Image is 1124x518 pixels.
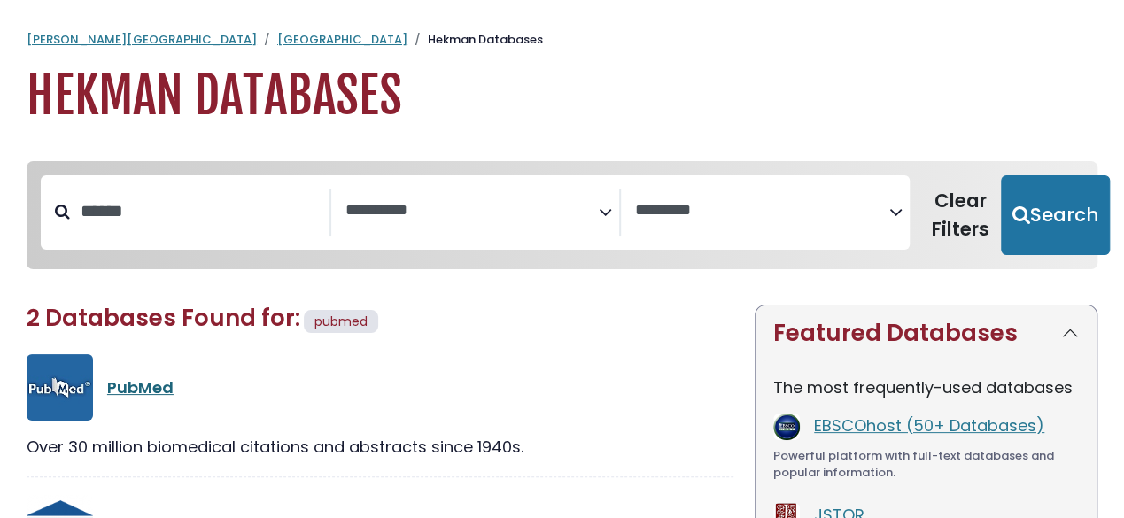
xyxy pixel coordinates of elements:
[407,31,543,49] li: Hekman Databases
[27,435,733,459] div: Over 30 million biomedical citations and abstracts since 1940s.
[27,302,300,334] span: 2 Databases Found for:
[773,375,1079,399] p: The most frequently-used databases
[70,197,329,226] input: Search database by title or keyword
[314,313,368,330] span: pubmed
[107,376,174,398] a: PubMed
[27,31,257,48] a: [PERSON_NAME][GEOGRAPHIC_DATA]
[814,414,1044,437] a: EBSCOhost (50+ Databases)
[27,31,1097,49] nav: breadcrumb
[756,305,1097,361] button: Featured Databases
[27,161,1097,269] nav: Search filters
[920,175,1001,255] button: Clear Filters
[27,66,1097,126] h1: Hekman Databases
[773,447,1079,482] div: Powerful platform with full-text databases and popular information.
[1001,175,1110,255] button: Submit for Search Results
[277,31,407,48] a: [GEOGRAPHIC_DATA]
[345,202,600,220] textarea: Search
[635,202,889,220] textarea: Search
